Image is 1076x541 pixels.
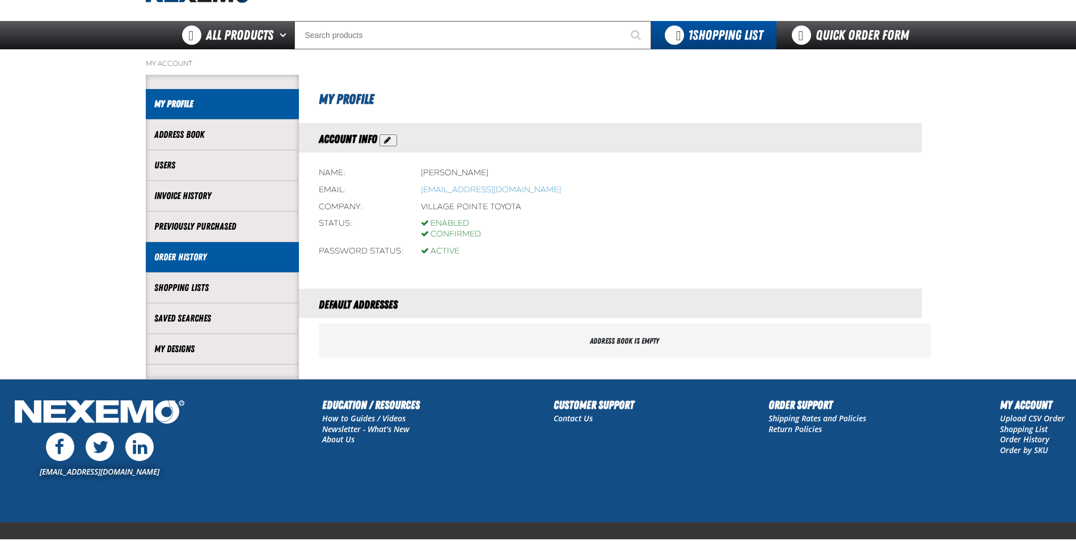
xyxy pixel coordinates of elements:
[1000,445,1048,455] a: Order by SKU
[322,396,420,413] h2: Education / Resources
[319,324,931,358] div: Address book is empty
[319,246,404,257] div: Password status
[421,246,459,257] div: Active
[11,396,188,430] img: Nexemo Logo
[154,128,290,141] a: Address Book
[554,413,593,424] a: Contact Us
[688,27,763,43] span: Shopping List
[1000,396,1065,413] h2: My Account
[421,168,488,179] div: [PERSON_NAME]
[319,91,374,107] span: My Profile
[294,21,651,49] input: Search
[154,189,290,202] a: Invoice History
[769,413,866,424] a: Shipping Rates and Policies
[421,229,481,240] div: Confirmed
[319,185,404,196] div: Email
[421,185,561,195] a: Opens a default email client to write an email to mmartin@vtaig.com
[154,343,290,356] a: My Designs
[322,424,410,434] a: Newsletter - What's New
[319,298,398,311] span: Default Addresses
[554,396,634,413] h2: Customer Support
[688,27,693,43] strong: 1
[379,134,397,146] button: Action Edit Account Information
[319,132,377,146] span: Account Info
[154,312,290,325] a: Saved Searches
[769,396,866,413] h2: Order Support
[146,59,192,68] a: My Account
[769,424,822,434] a: Return Policies
[319,168,404,179] div: Name
[206,25,273,45] span: All Products
[777,21,930,49] a: Quick Order Form
[421,185,561,195] bdo: [EMAIL_ADDRESS][DOMAIN_NAME]
[154,98,290,111] a: My Profile
[276,21,294,49] button: Open All Products pages
[421,202,521,213] div: Village Pointe Toyota
[154,220,290,233] a: Previously Purchased
[651,21,777,49] button: You have 1 Shopping List. Open to view details
[421,218,481,229] div: Enabled
[154,159,290,172] a: Users
[1000,424,1048,434] a: Shopping List
[319,202,404,213] div: Company
[40,466,159,477] a: [EMAIL_ADDRESS][DOMAIN_NAME]
[146,59,931,68] nav: Breadcrumbs
[322,413,406,424] a: How to Guides / Videos
[154,251,290,264] a: Order History
[623,21,651,49] button: Start Searching
[1000,413,1065,424] a: Upload CSV Order
[322,434,355,445] a: About Us
[1000,434,1049,445] a: Order History
[319,218,404,240] div: Status
[154,281,290,294] a: Shopping Lists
